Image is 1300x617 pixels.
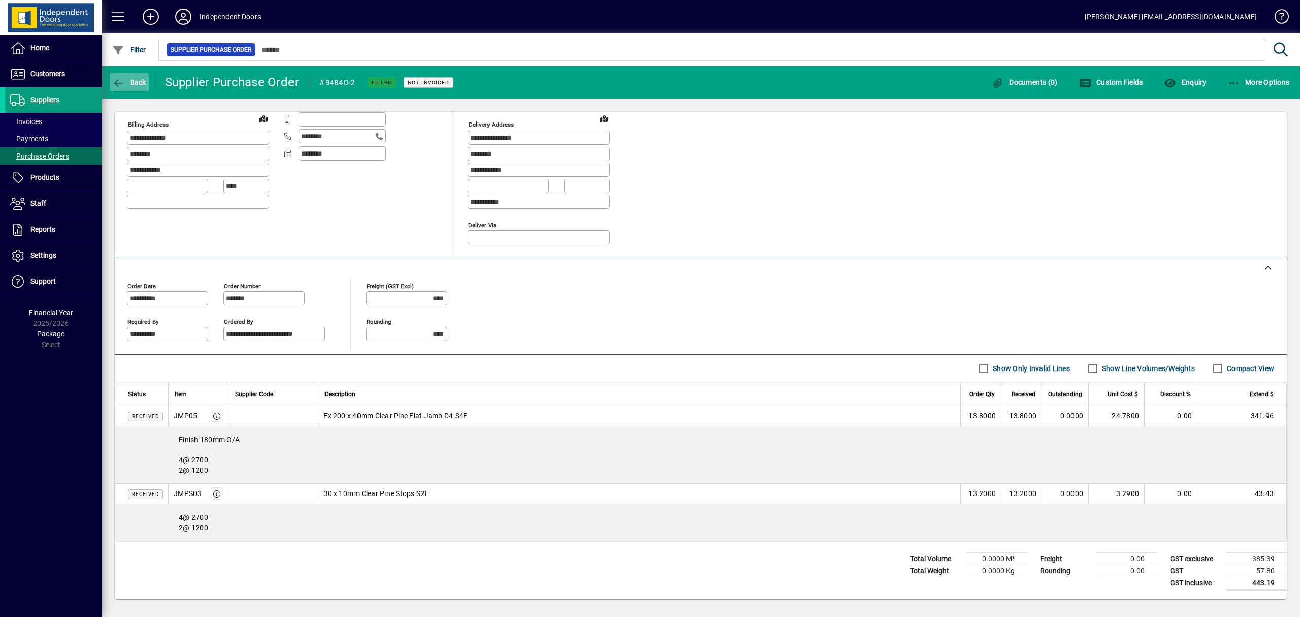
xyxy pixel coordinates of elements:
[1226,565,1287,577] td: 57.80
[1042,484,1088,504] td: 0.0000
[323,411,467,421] span: Ex 200 x 40mm Clear Pine Flat Jamb D4 S4F
[132,414,159,419] span: Received
[30,199,46,207] span: Staff
[966,552,1027,565] td: 0.0000 M³
[323,488,429,499] span: 30 x 10mm Clear Pine Stops S2F
[30,277,56,285] span: Support
[1001,484,1042,504] td: 13.2000
[1197,406,1286,426] td: 341.96
[1048,389,1082,400] span: Outstanding
[235,389,273,400] span: Supplier Code
[5,217,102,242] a: Reports
[905,552,966,565] td: Total Volume
[30,251,56,259] span: Settings
[5,165,102,191] a: Products
[319,75,355,91] div: #94840-2
[1085,9,1257,25] div: [PERSON_NAME] [EMAIL_ADDRESS][DOMAIN_NAME]
[112,46,146,54] span: Filter
[5,269,102,294] a: Support
[1088,484,1144,504] td: 3.2900
[128,389,146,400] span: Status
[5,243,102,268] a: Settings
[5,113,102,130] a: Invoices
[1164,78,1206,86] span: Enquiry
[102,73,157,91] app-page-header-button: Back
[1225,73,1292,91] button: More Options
[224,282,261,289] mat-label: Order number
[29,308,73,317] span: Financial Year
[174,411,197,421] div: JMP05
[1042,406,1088,426] td: 0.0000
[367,318,391,325] mat-label: Rounding
[5,147,102,165] a: Purchase Orders
[30,173,59,181] span: Products
[960,406,1001,426] td: 13.8000
[1001,406,1042,426] td: 13.8000
[10,152,69,160] span: Purchase Orders
[1226,552,1287,565] td: 385.39
[165,74,299,90] div: Supplier Purchase Order
[110,73,149,91] button: Back
[174,488,202,499] div: JMPS03
[1012,389,1035,400] span: Received
[30,44,49,52] span: Home
[1096,552,1157,565] td: 0.00
[1165,552,1226,565] td: GST exclusive
[1144,484,1197,504] td: 0.00
[1035,552,1096,565] td: Freight
[127,318,158,325] mat-label: Required by
[1108,389,1138,400] span: Unit Cost $
[372,79,392,86] span: Filled
[5,61,102,87] a: Customers
[367,282,414,289] mat-label: Freight (GST excl)
[30,70,65,78] span: Customers
[10,117,42,126] span: Invoices
[1228,78,1290,86] span: More Options
[1197,484,1286,504] td: 43.43
[1160,389,1191,400] span: Discount %
[1079,78,1143,86] span: Custom Fields
[167,8,200,26] button: Profile
[992,78,1058,86] span: Documents (0)
[1100,363,1195,374] label: Show Line Volumes/Weights
[37,330,64,338] span: Package
[5,130,102,147] a: Payments
[1225,363,1274,374] label: Compact View
[468,221,496,228] mat-label: Deliver via
[1088,406,1144,426] td: 24.7800
[175,389,187,400] span: Item
[5,191,102,217] a: Staff
[969,389,995,400] span: Order Qty
[1035,565,1096,577] td: Rounding
[1144,406,1197,426] td: 0.00
[115,426,1286,483] div: Finish 180mm O/A 4@ 2700 2@ 1200
[1165,577,1226,590] td: GST inclusive
[1165,565,1226,577] td: GST
[10,135,48,143] span: Payments
[200,9,261,25] div: Independent Doors
[5,36,102,61] a: Home
[966,565,1027,577] td: 0.0000 Kg
[110,41,149,59] button: Filter
[255,110,272,127] a: View on map
[324,389,355,400] span: Description
[905,565,966,577] td: Total Weight
[224,318,253,325] mat-label: Ordered by
[135,8,167,26] button: Add
[1161,73,1209,91] button: Enquiry
[596,110,612,127] a: View on map
[171,45,251,55] span: Supplier Purchase Order
[1226,577,1287,590] td: 443.19
[127,282,156,289] mat-label: Order date
[408,79,449,86] span: Not Invoiced
[115,504,1286,541] div: 4@ 2700 2@ 1200
[960,484,1001,504] td: 13.2000
[1250,389,1274,400] span: Extend $
[30,96,59,104] span: Suppliers
[1077,73,1146,91] button: Custom Fields
[989,73,1060,91] button: Documents (0)
[112,78,146,86] span: Back
[1267,2,1287,35] a: Knowledge Base
[1096,565,1157,577] td: 0.00
[132,491,159,497] span: Received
